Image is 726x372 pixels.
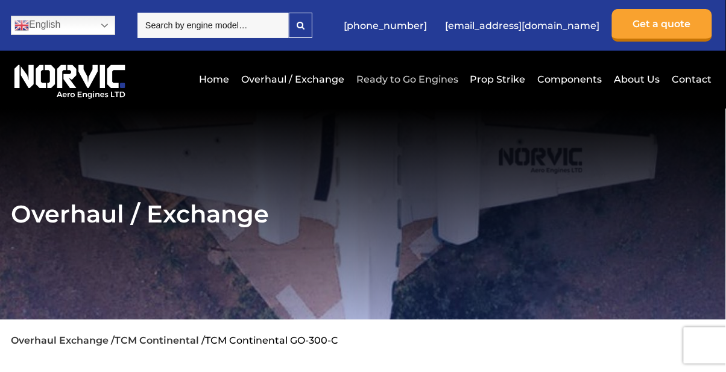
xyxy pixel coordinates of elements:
a: [PHONE_NUMBER] [338,11,433,40]
a: Components [535,65,605,94]
a: Overhaul / Exchange [238,65,347,94]
a: Home [196,65,232,94]
img: en [14,18,29,33]
a: TCM Continental / [115,335,205,346]
a: [EMAIL_ADDRESS][DOMAIN_NAME] [439,11,606,40]
h2: Overhaul / Exchange [11,199,715,229]
a: Contact [669,65,712,94]
a: Prop Strike [467,65,529,94]
a: Ready to Go Engines [353,65,461,94]
input: Search by engine model… [137,13,289,38]
img: Norvic Aero Engines logo [11,60,128,99]
li: TCM Continental GO-300-C [205,335,338,346]
a: Overhaul Exchange / [11,335,115,346]
a: English [11,16,115,35]
a: Get a quote [612,9,712,42]
a: About Us [611,65,663,94]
